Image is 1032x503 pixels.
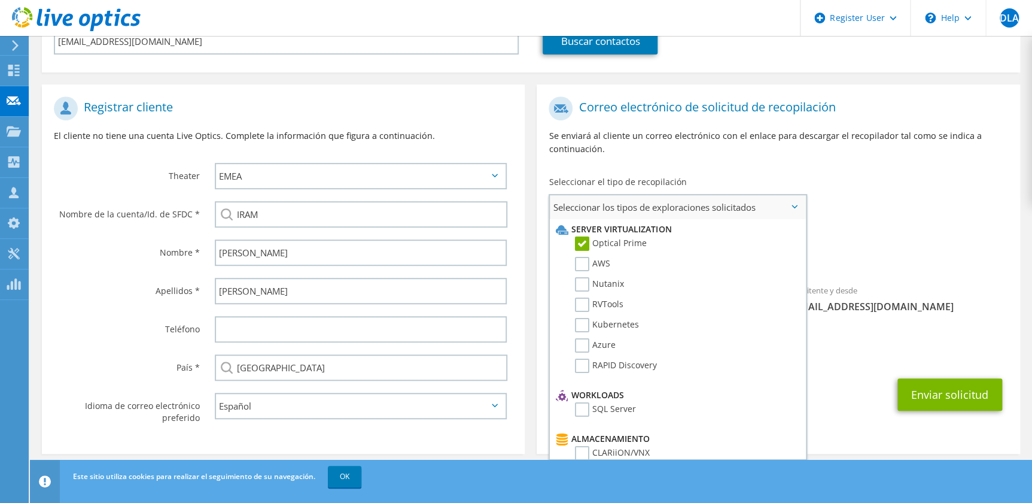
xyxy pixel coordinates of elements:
label: Nombre * [54,240,200,259]
p: Se enviará al cliente un correo electrónico con el enlace para descargar el recopilador tal como ... [549,129,1007,156]
label: Nutanix [575,277,624,292]
span: Seleccionar los tipos de exploraciones solicitados [550,195,805,219]
li: Almacenamiento [553,432,799,446]
label: AWS [575,257,610,271]
svg: \n [925,13,936,23]
label: Seleccionar el tipo de recopilación [549,176,686,188]
div: CC y Responder a [537,325,1019,366]
a: OK [328,466,361,487]
li: Server Virtualization [553,222,799,237]
label: Apellidos * [54,278,200,297]
label: SQL Server [575,402,636,417]
label: Kubernetes [575,318,639,332]
label: RAPID Discovery [575,359,657,373]
span: Este sitio utiliza cookies para realizar el seguimiento de su navegación. [73,471,315,481]
label: Idioma de correo electrónico preferido [54,393,200,424]
div: Para [537,278,778,319]
li: Workloads [553,388,799,402]
div: Remitente y desde [778,278,1020,319]
label: Nombre de la cuenta/Id. de SFDC * [54,201,200,220]
label: Teléfono [54,316,200,335]
h1: Registrar cliente [54,96,507,120]
label: Azure [575,338,616,353]
label: RVTools [575,298,623,312]
span: [EMAIL_ADDRESS][DOMAIN_NAME] [790,300,1008,313]
label: CLARiiON/VNX [575,446,650,460]
h1: Correo electrónico de solicitud de recopilación [549,96,1001,120]
div: Recopilaciones solicitadas [537,224,1019,272]
span: DLA [1000,8,1019,28]
button: Enviar solicitud [897,378,1002,411]
a: Buscar contactos [543,28,657,54]
label: País * [54,354,200,374]
label: Theater [54,163,200,182]
p: El cliente no tiene una cuenta Live Optics. Complete la información que figura a continuación. [54,129,513,143]
label: Optical Prime [575,237,647,251]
